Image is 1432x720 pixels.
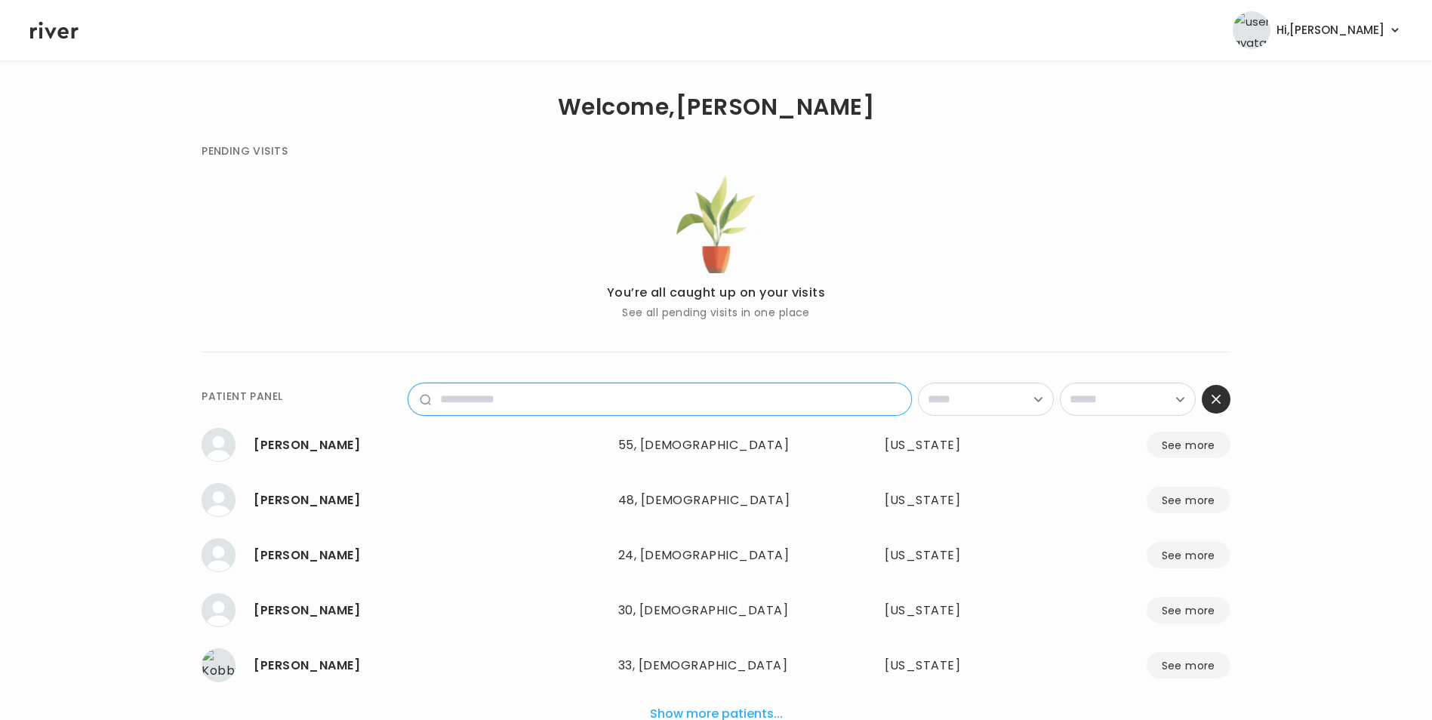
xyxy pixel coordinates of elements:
[202,142,288,160] div: PENDING VISITS
[885,655,1022,676] div: Minnesota
[254,600,606,621] div: Jose Bonilla
[607,282,826,303] p: You’re all caught up on your visits
[254,490,606,511] div: Alexie Leitner
[1147,597,1230,623] button: See more
[885,490,1022,511] div: Minnesota
[618,600,815,621] div: 30, [DEMOGRAPHIC_DATA]
[607,303,826,322] p: See all pending visits in one place
[618,490,815,511] div: 48, [DEMOGRAPHIC_DATA]
[1233,11,1402,49] button: user avatarHi,[PERSON_NAME]
[558,97,874,118] h1: Welcome, [PERSON_NAME]
[202,387,282,405] div: PATIENT PANEL
[202,538,236,572] img: Santiago Fernandez
[254,655,606,676] div: Kobby Amoah
[618,545,815,566] div: 24, [DEMOGRAPHIC_DATA]
[1276,20,1384,41] span: Hi, [PERSON_NAME]
[254,545,606,566] div: Santiago Fernandez
[1147,432,1230,458] button: See more
[202,593,236,627] img: Jose Bonilla
[254,435,606,456] div: Monica Pita Mendoza
[885,545,1022,566] div: Virginia
[202,428,236,462] img: Monica Pita Mendoza
[1147,652,1230,678] button: See more
[1147,487,1230,513] button: See more
[885,435,1022,456] div: Pennsylvania
[431,383,911,415] input: name
[1233,11,1270,49] img: user avatar
[1147,542,1230,568] button: See more
[885,600,1022,621] div: California
[618,435,815,456] div: 55, [DEMOGRAPHIC_DATA]
[202,648,236,682] img: Kobby Amoah
[618,655,815,676] div: 33, [DEMOGRAPHIC_DATA]
[202,483,236,517] img: Alexie Leitner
